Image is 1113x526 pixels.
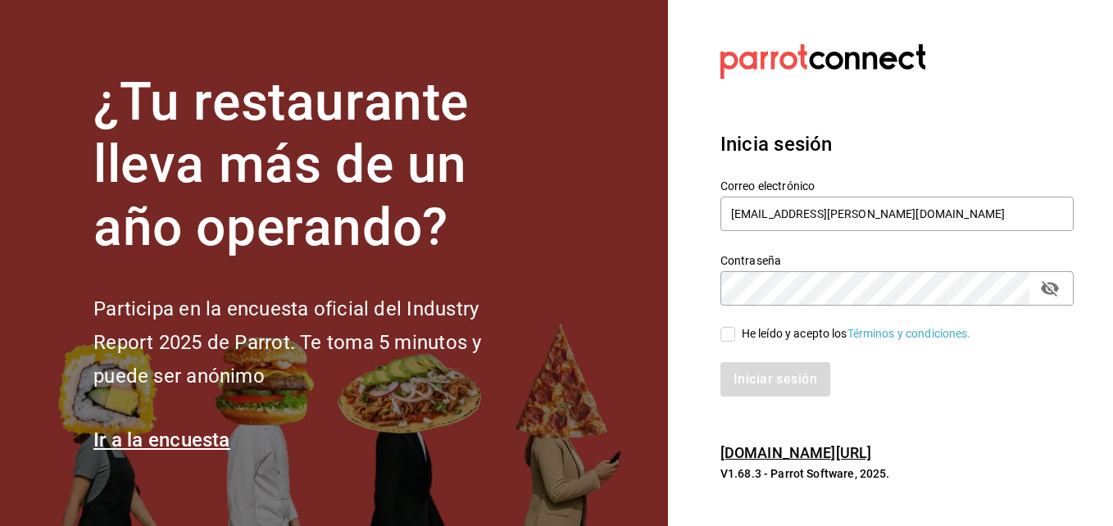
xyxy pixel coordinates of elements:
h3: Inicia sesión [720,129,1074,159]
button: passwordField [1036,274,1064,302]
a: [DOMAIN_NAME][URL] [720,444,871,461]
a: Ir a la encuesta [93,429,230,451]
input: Ingresa tu correo electrónico [720,197,1074,231]
h2: Participa en la encuesta oficial del Industry Report 2025 de Parrot. Te toma 5 minutos y puede se... [93,292,536,392]
h1: ¿Tu restaurante lleva más de un año operando? [93,71,536,260]
label: Contraseña [720,254,1074,265]
label: Correo electrónico [720,179,1074,191]
p: V1.68.3 - Parrot Software, 2025. [720,465,1074,482]
div: He leído y acepto los [742,325,971,342]
a: Términos y condiciones. [847,327,971,340]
